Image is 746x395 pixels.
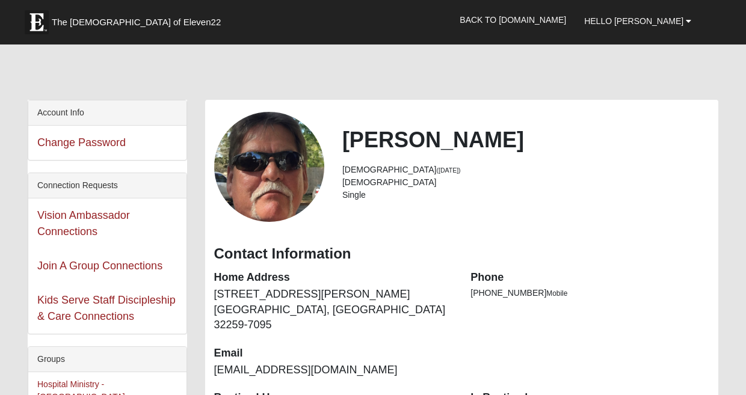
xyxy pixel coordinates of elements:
[37,260,162,272] a: Join A Group Connections
[342,127,709,153] h2: [PERSON_NAME]
[214,346,453,361] dt: Email
[214,287,453,333] dd: [STREET_ADDRESS][PERSON_NAME] [GEOGRAPHIC_DATA], [GEOGRAPHIC_DATA] 32259-7095
[28,347,186,372] div: Groups
[470,287,709,299] li: [PHONE_NUMBER]
[52,16,221,28] span: The [DEMOGRAPHIC_DATA] of Eleven22
[214,270,453,286] dt: Home Address
[214,245,710,263] h3: Contact Information
[37,136,126,149] a: Change Password
[451,5,575,35] a: Back to [DOMAIN_NAME]
[25,10,49,34] img: Eleven22 logo
[37,294,176,322] a: Kids Serve Staff Discipleship & Care Connections
[546,289,567,298] span: Mobile
[342,189,709,201] li: Single
[437,167,461,174] small: ([DATE])
[575,6,700,36] a: Hello [PERSON_NAME]
[19,4,259,34] a: The [DEMOGRAPHIC_DATA] of Eleven22
[214,112,324,222] a: View Fullsize Photo
[342,164,709,176] li: [DEMOGRAPHIC_DATA]
[28,173,186,198] div: Connection Requests
[584,16,683,26] span: Hello [PERSON_NAME]
[342,176,709,189] li: [DEMOGRAPHIC_DATA]
[214,363,453,378] dd: [EMAIL_ADDRESS][DOMAIN_NAME]
[28,100,186,126] div: Account Info
[470,270,709,286] dt: Phone
[37,209,130,237] a: Vision Ambassador Connections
